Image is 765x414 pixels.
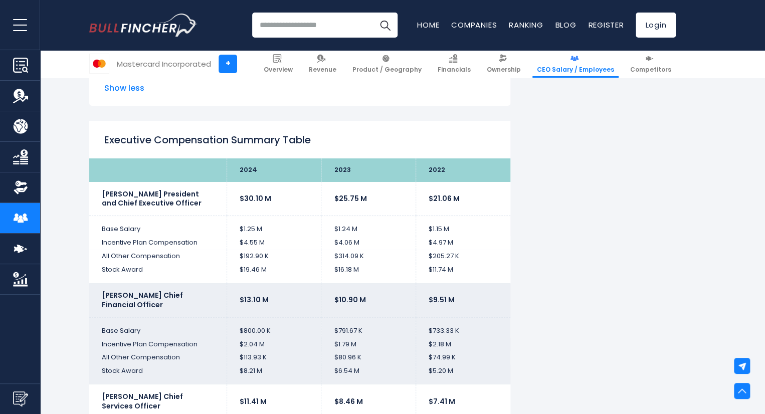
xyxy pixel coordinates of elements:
a: Home [417,20,439,30]
td: $113.93 K [227,351,321,364]
b: [PERSON_NAME] Chief Financial Officer [102,290,183,310]
td: $11.74 M [416,263,510,283]
img: MA logo [90,54,109,73]
span: Overview [264,66,293,74]
td: $8.21 M [227,364,321,384]
td: $74.99 K [416,351,510,364]
button: Search [372,13,398,38]
span: CEO Salary / Employees [537,66,614,74]
td: $314.09 K [321,250,416,263]
td: $4.55 M [227,236,321,250]
td: $2.18 M [416,338,510,351]
span: Show less [104,82,495,94]
td: $6.54 M [321,364,416,384]
span: Financials [438,66,471,74]
div: Mastercard Incorporated [117,58,211,70]
td: Incentive Plan Compensation [89,236,227,250]
td: $2.04 M [227,338,321,351]
b: $30.10 M [240,193,271,203]
b: $11.41 M [240,396,267,406]
b: $9.51 M [429,295,455,305]
b: $7.41 M [429,396,455,406]
img: Bullfincher logo [89,14,198,37]
td: All Other Compensation [89,351,227,364]
b: $13.10 M [240,295,269,305]
td: $4.97 M [416,236,510,250]
b: [PERSON_NAME] Chief Services Officer [102,391,183,411]
td: $1.25 M [227,216,321,236]
td: $800.00 K [227,317,321,337]
td: $1.15 M [416,216,510,236]
b: $25.75 M [334,193,366,203]
b: [PERSON_NAME] President and Chief Executive Officer [102,189,202,209]
a: Blog [555,20,576,30]
td: Stock Award [89,364,227,384]
a: Competitors [626,50,676,78]
th: 2024 [227,158,321,182]
span: Ownership [487,66,521,74]
b: $21.06 M [429,193,460,203]
b: $10.90 M [334,295,365,305]
a: Overview [259,50,297,78]
td: Stock Award [89,263,227,283]
td: Base Salary [89,317,227,337]
td: All Other Compensation [89,250,227,263]
td: $80.96 K [321,351,416,364]
a: Go to homepage [89,14,197,37]
a: Ranking [509,20,543,30]
a: Login [636,13,676,38]
th: 2022 [416,158,510,182]
a: CEO Salary / Employees [532,50,619,78]
a: Financials [433,50,475,78]
td: $791.67 K [321,317,416,337]
span: Competitors [630,66,671,74]
td: $16.18 M [321,263,416,283]
b: $8.46 M [334,396,362,406]
td: $205.27 K [416,250,510,263]
td: $4.06 M [321,236,416,250]
a: Revenue [304,50,341,78]
a: Product / Geography [348,50,426,78]
a: Ownership [482,50,525,78]
h2: Executive Compensation Summary Table [104,132,495,147]
span: Product / Geography [352,66,422,74]
td: Incentive Plan Compensation [89,338,227,351]
td: $1.24 M [321,216,416,236]
a: Register [588,20,624,30]
a: Companies [451,20,497,30]
td: $19.46 M [227,263,321,283]
span: Revenue [309,66,336,74]
a: + [219,55,237,73]
td: $733.33 K [416,317,510,337]
img: Ownership [13,180,28,195]
td: $192.90 K [227,250,321,263]
td: $1.79 M [321,338,416,351]
td: $5.20 M [416,364,510,384]
th: 2023 [321,158,416,182]
td: Base Salary [89,216,227,236]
